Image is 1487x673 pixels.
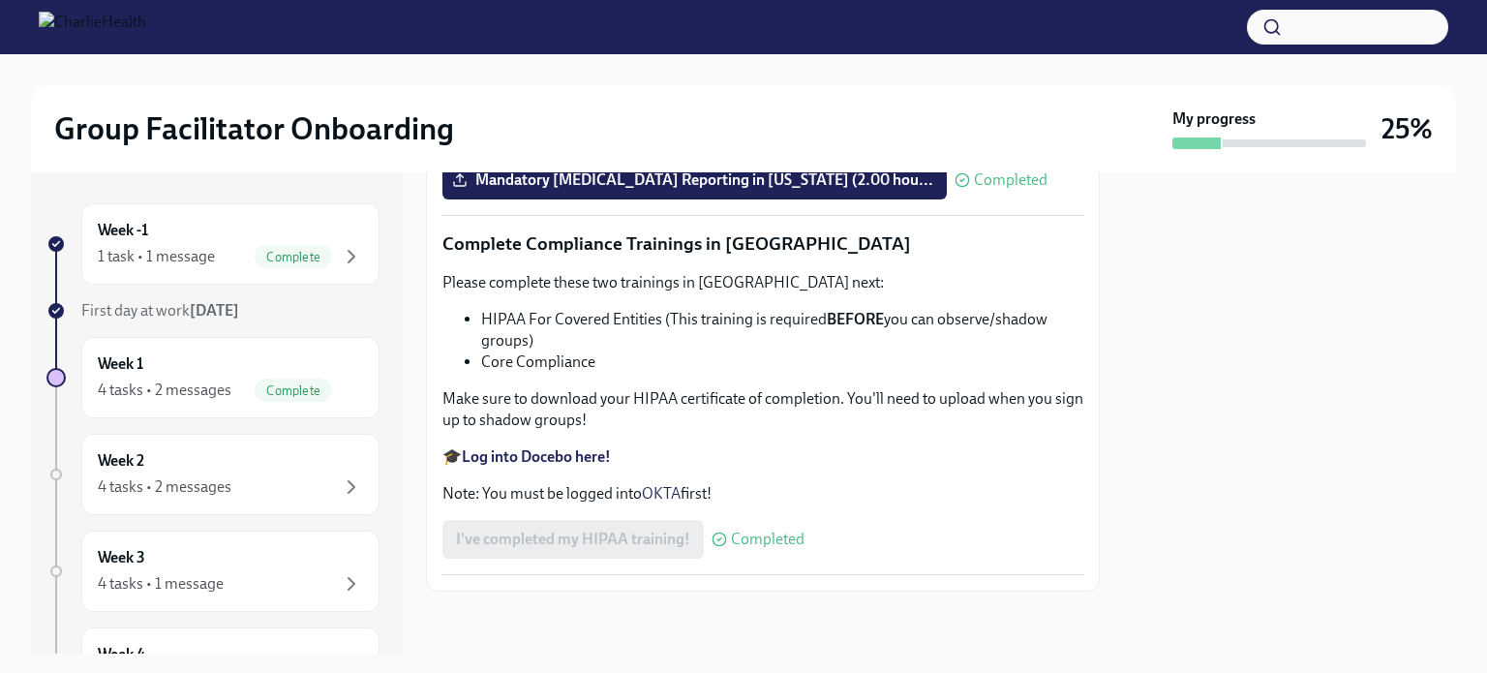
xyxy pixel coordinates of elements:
strong: [DATE] [190,301,239,320]
h6: Week 3 [98,547,145,568]
a: First day at work[DATE] [46,300,379,321]
h6: Week 4 [98,644,145,665]
a: Week 34 tasks • 1 message [46,531,379,612]
h6: Week 1 [98,353,143,375]
div: 4 tasks • 1 message [98,573,224,595]
p: Please complete these two trainings in [GEOGRAPHIC_DATA] next: [442,272,1083,293]
p: Complete Compliance Trainings in [GEOGRAPHIC_DATA] [442,231,1083,257]
img: CharlieHealth [39,12,146,43]
p: Note: You must be logged into first! [442,483,1083,505]
li: HIPAA For Covered Entities (This training is required you can observe/shadow groups) [481,309,1083,352]
h2: Group Facilitator Onboarding [54,109,454,148]
a: Log into Docebo here! [462,447,611,466]
div: 4 tasks • 2 messages [98,380,231,401]
span: Completed [731,532,804,547]
span: Complete [255,383,332,398]
a: Week 14 tasks • 2 messagesComplete [46,337,379,418]
a: Week 24 tasks • 2 messages [46,434,379,515]
strong: BEFORE [827,310,884,328]
span: Completed [974,172,1047,188]
div: 1 task • 1 message [98,246,215,267]
h6: Week -1 [98,220,148,241]
h3: 25% [1381,111,1433,146]
p: Make sure to download your HIPAA certificate of completion. You'll need to upload when you sign u... [442,388,1083,431]
li: Core Compliance [481,352,1083,373]
span: Complete [255,250,332,264]
strong: My progress [1172,108,1256,130]
span: First day at work [81,301,239,320]
h6: Week 2 [98,450,144,472]
p: 🎓 [442,446,1083,468]
a: OKTA [642,484,681,503]
label: Mandatory [MEDICAL_DATA] Reporting in [US_STATE] (2.00 hou... [442,161,947,199]
a: Week -11 task • 1 messageComplete [46,203,379,285]
span: Mandatory [MEDICAL_DATA] Reporting in [US_STATE] (2.00 hou... [456,170,933,190]
div: 4 tasks • 2 messages [98,476,231,498]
